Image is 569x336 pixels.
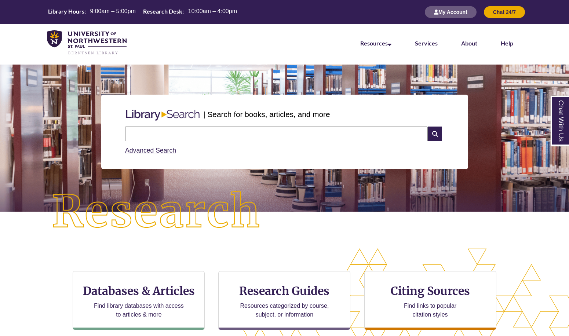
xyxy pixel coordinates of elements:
[125,147,176,154] a: Advanced Search
[29,168,285,257] img: Research
[45,7,87,15] th: Library Hours:
[45,7,240,17] a: Hours Today
[425,6,477,18] button: My Account
[425,9,477,15] a: My Account
[122,107,203,124] img: Libary Search
[79,284,198,298] h3: Databases & Articles
[218,271,350,330] a: Research Guides Resources categorized by course, subject, or information
[203,109,330,120] p: | Search for books, articles, and more
[428,127,442,141] i: Search
[90,8,136,14] span: 9:00am – 5:00pm
[484,6,525,18] button: Chat 24/7
[386,284,475,298] h3: Citing Sources
[237,302,332,319] p: Resources categorized by course, subject, or information
[461,40,477,47] a: About
[73,271,205,330] a: Databases & Articles Find library databases with access to articles & more
[91,302,187,319] p: Find library databases with access to articles & more
[47,30,127,55] img: UNWSP Library Logo
[140,7,185,15] th: Research Desk:
[360,40,391,47] a: Resources
[364,271,496,330] a: Citing Sources Find links to popular citation styles
[188,8,237,14] span: 10:00am – 4:00pm
[501,40,513,47] a: Help
[484,9,525,15] a: Chat 24/7
[415,40,438,47] a: Services
[225,284,344,298] h3: Research Guides
[394,302,466,319] p: Find links to popular citation styles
